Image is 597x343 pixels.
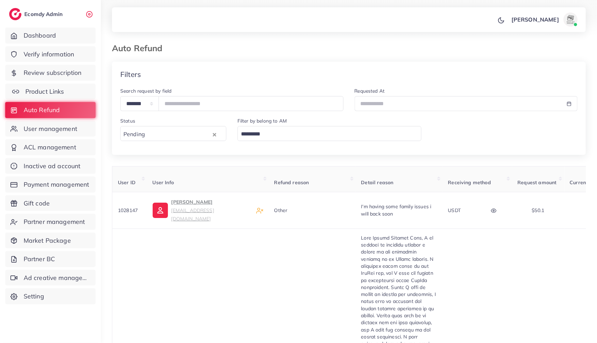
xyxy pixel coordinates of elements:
[171,198,251,223] p: [PERSON_NAME]
[361,179,394,186] span: Detail reason
[274,179,309,186] span: Refund reason
[5,28,96,44] a: Dashboard
[5,177,96,193] a: Payment management
[25,87,64,96] span: Product Links
[120,126,226,141] div: Search for option
[5,84,96,100] a: Product Links
[153,203,168,218] img: ic-user-info.36bf1079.svg
[5,233,96,249] a: Market Package
[508,13,580,26] a: [PERSON_NAME]avatar
[24,11,64,17] h2: Ecomdy Admin
[112,43,168,53] h3: Auto Refund
[5,214,96,230] a: Partner management
[24,255,55,264] span: Partner BC
[24,180,89,189] span: Payment management
[147,129,211,140] input: Search for option
[5,270,96,286] a: Ad creative management
[5,65,96,81] a: Review subscription
[5,102,96,118] a: Auto Refund
[9,8,64,20] a: logoEcomdy Admin
[24,124,77,133] span: User management
[120,70,141,79] h4: Filters
[24,217,85,226] span: Partner management
[5,158,96,174] a: Inactive ad account
[5,46,96,62] a: Verify information
[24,143,76,152] span: ACL management
[24,106,60,115] span: Auto Refund
[5,121,96,137] a: User management
[5,139,96,155] a: ACL management
[511,15,559,24] p: [PERSON_NAME]
[118,207,138,213] span: 1028147
[24,31,56,40] span: Dashboard
[237,117,287,124] label: Filter by belong to AM
[532,207,544,213] span: $50.1
[120,87,172,94] label: Search request by field
[274,207,288,213] span: Other
[153,179,174,186] span: User Info
[5,288,96,304] a: Setting
[24,68,82,77] span: Review subscription
[24,292,44,301] span: Setting
[24,162,81,171] span: Inactive ad account
[213,130,216,138] button: Clear Selected
[24,199,50,208] span: Gift code
[448,206,461,215] p: USDT
[5,195,96,211] a: Gift code
[5,251,96,267] a: Partner BC
[9,8,22,20] img: logo
[448,179,491,186] span: Receiving method
[361,203,431,217] span: I'm having some family issues i will back soon
[120,117,135,124] label: Status
[24,236,71,245] span: Market Package
[24,273,90,282] span: Ad creative management
[118,179,136,186] span: User ID
[239,129,412,140] input: Search for option
[518,179,557,186] span: Request amount
[564,13,578,26] img: avatar
[122,129,146,140] span: Pending
[24,50,74,59] span: Verify information
[355,87,385,94] label: Requested At
[171,207,214,221] small: [EMAIL_ADDRESS][DOMAIN_NAME]
[237,126,421,141] div: Search for option
[153,198,251,223] a: [PERSON_NAME][EMAIL_ADDRESS][DOMAIN_NAME]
